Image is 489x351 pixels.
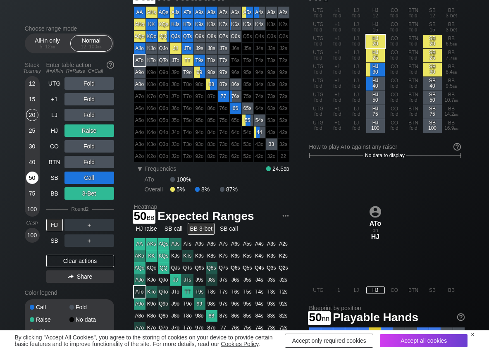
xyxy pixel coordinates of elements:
[278,150,289,162] div: 100% fold in prior round
[278,19,289,30] div: 100% fold in prior round
[158,43,169,54] div: QJo
[218,31,229,42] div: Q7s
[442,105,461,119] div: BB 14.2
[278,55,289,66] div: 100% fold in prior round
[266,31,277,42] div: 100% fold in prior round
[385,7,404,20] div: CO fold
[404,119,423,133] div: BTN fold
[206,79,217,90] div: 88
[146,55,157,66] div: KTo
[456,313,465,322] img: help.32db89a4.svg
[442,7,461,20] div: BB 3-bet
[423,63,442,76] div: SB 30
[30,317,69,322] div: Raise
[158,150,169,162] div: 100% fold in prior round
[206,7,217,18] div: A8s
[385,63,404,76] div: CO fold
[242,115,253,126] div: 55
[29,36,67,51] div: All-in only
[242,31,253,42] div: 100% fold in prior round
[385,119,404,133] div: CO fold
[230,115,241,126] div: 100% fold in prior round
[266,7,277,18] div: A3s
[146,103,157,114] div: 100% fold in prior round
[230,67,241,78] div: 100% fold in prior round
[69,304,109,310] div: Fold
[278,79,289,90] div: 100% fold in prior round
[30,329,69,335] div: All-in
[64,124,114,137] div: Raise
[278,43,289,54] div: 100% fold in prior round
[328,105,347,119] div: +1 fold
[25,25,114,32] h2: Choose range mode
[182,43,193,54] div: JTs
[254,79,265,90] div: 100% fold in prior round
[218,43,229,54] div: J7s
[146,138,157,150] div: 100% fold in prior round
[26,229,38,241] div: 100
[182,31,193,42] div: QTs
[309,7,328,20] div: UTG fold
[281,211,290,220] img: ellipsis.fd386fe8.svg
[182,67,193,78] div: T9o
[146,31,157,42] div: KQo
[242,127,253,138] div: 100% fold in prior round
[74,44,109,50] div: 12 – 100
[328,77,347,91] div: +1 fold
[242,103,253,114] div: 65s
[254,43,265,54] div: 100% fold in prior round
[385,105,404,119] div: CO fold
[182,91,193,102] div: 100% fold in prior round
[309,63,328,76] div: UTG fold
[266,43,277,54] div: 100% fold in prior round
[254,19,265,30] div: K4s
[230,19,241,30] div: K6s
[385,77,404,91] div: CO fold
[170,115,181,126] div: 100% fold in prior round
[134,55,146,66] div: ATo
[278,115,289,126] div: 100% fold in prior round
[254,115,265,126] div: 54s
[266,127,277,138] div: 100% fold in prior round
[146,7,157,18] div: AKs
[26,109,38,121] div: 20
[182,55,193,66] div: TT
[471,331,474,338] div: ×
[423,91,442,105] div: SB 50
[206,115,217,126] div: 100% fold in prior round
[230,79,241,90] div: 86s
[366,119,385,133] div: HJ 100
[46,124,63,137] div: HJ
[328,35,347,48] div: +1 fold
[242,67,253,78] div: 100% fold in prior round
[366,91,385,105] div: HJ 50
[309,77,328,91] div: UTG fold
[194,31,205,42] div: Q9s
[328,21,347,34] div: +1 fold
[365,153,405,158] span: No data to display
[242,150,253,162] div: 100% fold in prior round
[218,79,229,90] div: 87s
[158,103,169,114] div: 100% fold in prior round
[206,150,217,162] div: 100% fold in prior round
[242,55,253,66] div: 100% fold in prior round
[309,119,328,133] div: UTG fold
[442,63,461,76] div: BB 8.4
[385,21,404,34] div: CO fold
[230,127,241,138] div: 100% fold in prior round
[46,68,114,74] div: A=All-in R=Raise C=Call
[218,7,229,18] div: A7s
[230,43,241,54] div: 100% fold in prior round
[404,105,423,119] div: BTN fold
[170,138,181,150] div: 100% fold in prior round
[266,19,277,30] div: 100% fold in prior round
[423,105,442,119] div: SB 75
[230,31,241,42] div: Q6s
[218,115,229,126] div: 100% fold in prior round
[347,119,366,133] div: LJ fold
[347,77,366,91] div: LJ fold
[146,127,157,138] div: 100% fold in prior round
[328,91,347,105] div: +1 fold
[254,55,265,66] div: 100% fold in prior round
[328,49,347,62] div: +1 fold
